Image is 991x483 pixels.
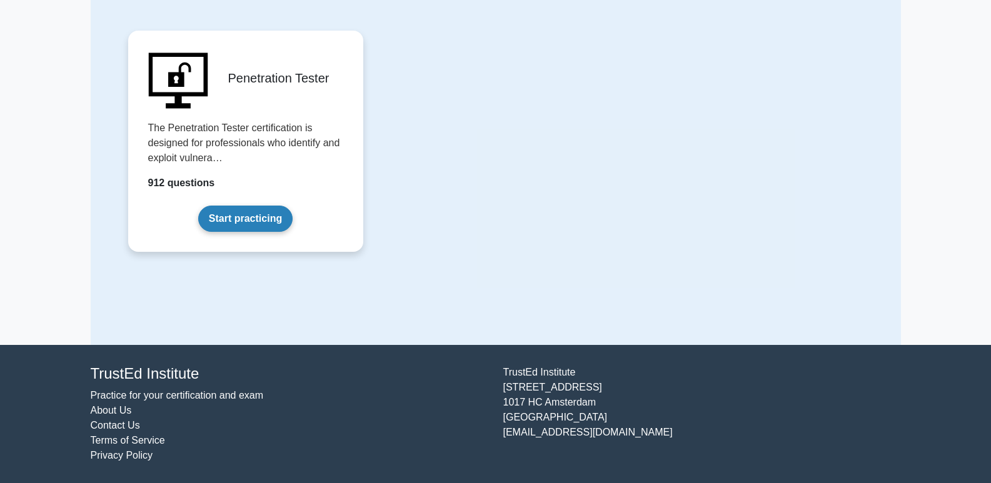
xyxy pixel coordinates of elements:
h4: TrustEd Institute [91,365,488,383]
div: TrustEd Institute [STREET_ADDRESS] 1017 HC Amsterdam [GEOGRAPHIC_DATA] [EMAIL_ADDRESS][DOMAIN_NAME] [496,365,908,463]
a: Privacy Policy [91,450,153,461]
a: About Us [91,405,132,416]
a: Contact Us [91,420,140,431]
a: Practice for your certification and exam [91,390,264,401]
a: Terms of Service [91,435,165,446]
a: Start practicing [198,206,293,232]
